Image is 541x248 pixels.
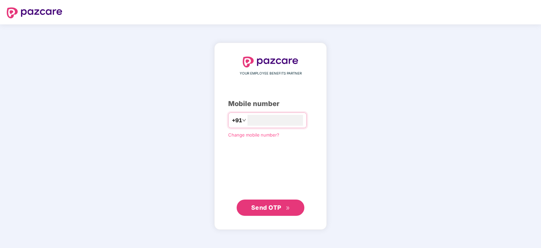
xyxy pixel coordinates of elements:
[243,57,298,67] img: logo
[237,200,304,216] button: Send OTPdouble-right
[240,71,302,76] span: YOUR EMPLOYEE BENEFITS PARTNER
[228,99,313,109] div: Mobile number
[228,132,279,138] a: Change mobile number?
[232,116,242,125] span: +91
[286,206,290,210] span: double-right
[251,204,281,211] span: Send OTP
[7,7,62,18] img: logo
[242,118,246,122] span: down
